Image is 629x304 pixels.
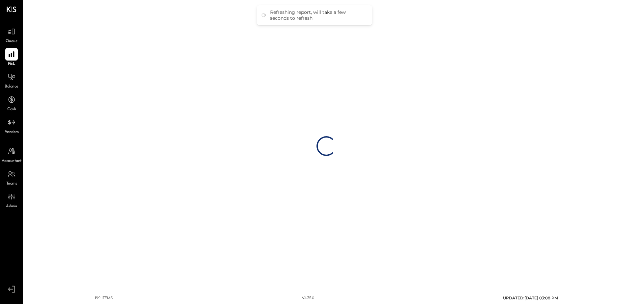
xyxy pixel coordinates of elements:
a: P&L [0,48,23,67]
div: v 4.35.0 [302,295,314,301]
span: Vendors [5,129,19,135]
span: Cash [7,107,16,113]
div: Refreshing report, will take a few seconds to refresh [270,9,365,21]
a: Balance [0,71,23,90]
span: Admin [6,204,17,210]
div: 199 items [95,295,113,301]
a: Teams [0,168,23,187]
span: P&L [8,61,15,67]
a: Cash [0,93,23,113]
span: UPDATED: [DATE] 03:08 PM [503,295,558,300]
a: Queue [0,25,23,44]
a: Admin [0,190,23,210]
span: Queue [6,38,18,44]
span: Balance [5,84,18,90]
span: Accountant [2,158,22,164]
a: Accountant [0,145,23,164]
a: Vendors [0,116,23,135]
span: Teams [6,181,17,187]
